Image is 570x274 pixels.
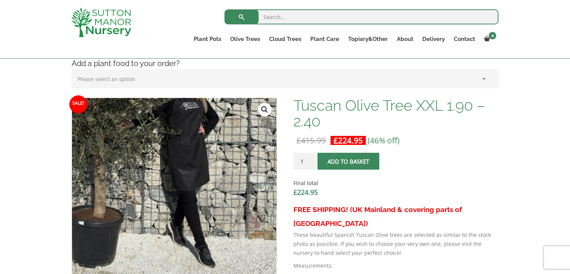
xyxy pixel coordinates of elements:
input: Product quantity [293,153,316,170]
a: Topiary&Other [343,34,392,44]
img: logo [71,8,131,37]
h3: FREE SHIPPING! (UK Mainland & covering parts of [GEOGRAPHIC_DATA]) [293,203,498,230]
span: (46% off) [368,135,399,146]
h4: Add a plant food to your order? [66,58,504,69]
a: Plant Pots [189,34,226,44]
p: These beautiful Spanish Tuscan Olive trees are selected as similar to the stock photo as possible... [293,230,498,257]
span: Sale! [69,95,87,113]
button: Add to basket [317,153,379,170]
span: £ [334,135,338,146]
a: About [392,34,417,44]
a: Plant Care [306,34,343,44]
a: Delivery [417,34,449,44]
span: £ [296,135,301,146]
p: Measurements: [293,261,498,270]
a: Olive Trees [226,34,265,44]
bdi: 224.95 [334,135,363,146]
span: 0 [489,32,496,39]
a: Cloud Trees [265,34,306,44]
a: View full-screen image gallery [258,103,271,116]
a: 0 [479,34,498,44]
input: Search... [224,9,498,24]
a: Contact [449,34,479,44]
h1: Tuscan Olive Tree XXL 1.90 – 2.40 [293,98,498,129]
span: £ [293,188,297,197]
bdi: 224.95 [293,188,318,197]
dt: Final total [293,179,498,188]
bdi: 415.99 [296,135,326,146]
